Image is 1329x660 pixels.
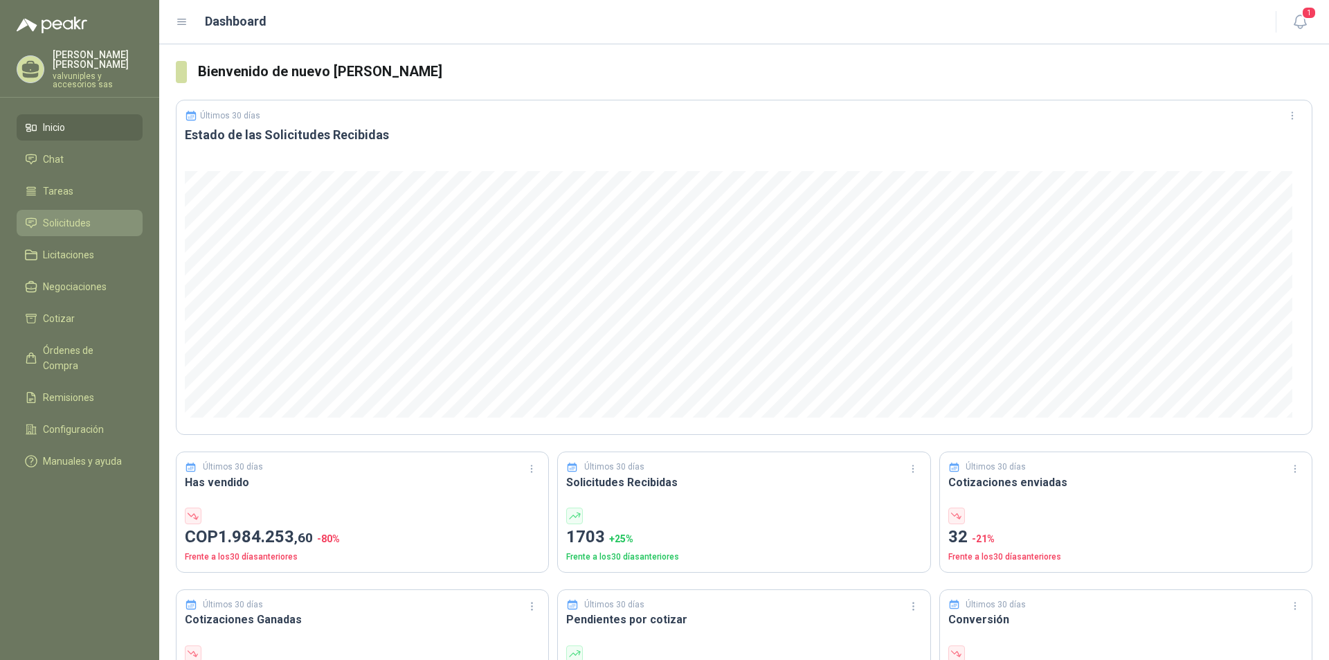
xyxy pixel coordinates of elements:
[53,72,143,89] p: valvuniples y accesorios sas
[584,461,644,474] p: Últimos 30 días
[317,533,340,544] span: -80 %
[966,461,1026,474] p: Últimos 30 días
[53,50,143,69] p: [PERSON_NAME] [PERSON_NAME]
[43,422,104,437] span: Configuración
[43,120,65,135] span: Inicio
[43,215,91,231] span: Solicitudes
[185,474,540,491] h3: Has vendido
[43,454,122,469] span: Manuales y ayuda
[966,598,1026,612] p: Últimos 30 días
[205,12,266,31] h1: Dashboard
[972,533,995,544] span: -21 %
[17,274,143,300] a: Negociaciones
[566,524,921,551] p: 1703
[17,416,143,443] a: Configuración
[948,474,1303,491] h3: Cotizaciones enviadas
[17,114,143,141] a: Inicio
[294,530,313,546] span: ,60
[43,343,129,373] span: Órdenes de Compra
[218,527,313,546] span: 1.984.253
[17,337,143,379] a: Órdenes de Compra
[200,111,260,121] p: Últimos 30 días
[43,152,64,167] span: Chat
[17,210,143,236] a: Solicitudes
[43,184,73,199] span: Tareas
[185,551,540,564] p: Frente a los 30 días anteriores
[17,178,143,204] a: Tareas
[198,61,1312,82] h3: Bienvenido de nuevo [PERSON_NAME]
[203,461,263,474] p: Últimos 30 días
[17,305,143,332] a: Cotizar
[566,551,921,564] p: Frente a los 30 días anteriores
[1287,10,1312,35] button: 1
[609,533,633,544] span: + 25 %
[17,17,87,33] img: Logo peakr
[566,474,921,491] h3: Solicitudes Recibidas
[185,524,540,551] p: COP
[43,247,94,262] span: Licitaciones
[17,242,143,268] a: Licitaciones
[43,311,75,326] span: Cotizar
[584,598,644,612] p: Últimos 30 días
[948,551,1303,564] p: Frente a los 30 días anteriores
[948,524,1303,551] p: 32
[948,611,1303,628] h3: Conversión
[1301,6,1317,19] span: 1
[566,611,921,628] h3: Pendientes por cotizar
[185,127,1303,143] h3: Estado de las Solicitudes Recibidas
[17,146,143,172] a: Chat
[185,611,540,628] h3: Cotizaciones Ganadas
[43,390,94,405] span: Remisiones
[17,448,143,474] a: Manuales y ayuda
[17,384,143,411] a: Remisiones
[203,598,263,612] p: Últimos 30 días
[43,279,107,294] span: Negociaciones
